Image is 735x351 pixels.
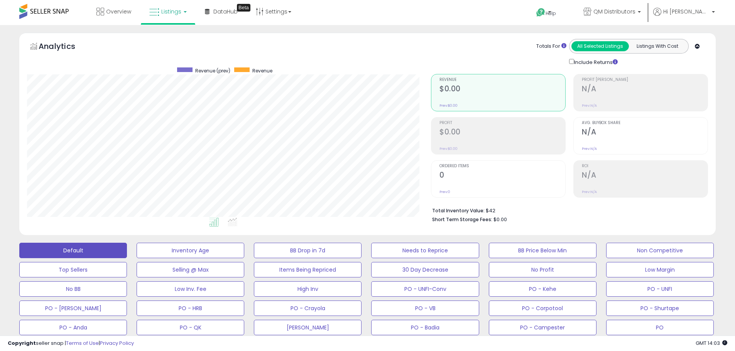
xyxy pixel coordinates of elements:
[39,41,90,54] h5: Analytics
[530,2,571,25] a: Help
[606,320,714,335] button: PO
[137,320,244,335] button: PO - QK
[593,8,635,15] span: QM Distributors
[432,207,485,214] b: Total Inventory Value:
[606,262,714,277] button: Low Margin
[19,243,127,258] button: Default
[137,281,244,297] button: Low Inv. Fee
[439,190,450,194] small: Prev: 0
[653,8,715,25] a: Hi [PERSON_NAME]
[66,339,99,347] a: Terms of Use
[439,146,458,151] small: Prev: $0.00
[19,281,127,297] button: No BB
[563,57,627,66] div: Include Returns
[254,301,362,316] button: PO - Crayola
[696,339,727,347] span: 2025-10-10 14:03 GMT
[195,67,230,74] span: Revenue (prev)
[19,320,127,335] button: PO - Anda
[254,320,362,335] button: [PERSON_NAME]
[237,4,250,12] div: Tooltip anchor
[252,67,272,74] span: Revenue
[582,164,708,168] span: ROI
[606,243,714,258] button: Non Competitive
[254,281,362,297] button: High Inv
[371,301,479,316] button: PO - VB
[439,128,565,138] h2: $0.00
[432,205,702,215] li: $42
[582,103,597,108] small: Prev: N/A
[8,339,36,347] strong: Copyright
[254,243,362,258] button: BB Drop in 7d
[582,190,597,194] small: Prev: N/A
[137,243,244,258] button: Inventory Age
[629,41,686,51] button: Listings With Cost
[663,8,710,15] span: Hi [PERSON_NAME]
[371,320,479,335] button: PO - Badia
[489,243,596,258] button: BB Price Below Min
[19,301,127,316] button: PO - [PERSON_NAME]
[371,262,479,277] button: 30 Day Decrease
[213,8,238,15] span: DataHub
[161,8,181,15] span: Listings
[489,301,596,316] button: PO - Corpotool
[489,281,596,297] button: PO - Kehe
[137,301,244,316] button: PO - HRB
[439,78,565,82] span: Revenue
[439,103,458,108] small: Prev: $0.00
[582,146,597,151] small: Prev: N/A
[439,171,565,181] h2: 0
[371,281,479,297] button: PO - UNFI-Conv
[100,339,134,347] a: Privacy Policy
[371,243,479,258] button: Needs to Reprice
[489,320,596,335] button: PO - Campester
[582,121,708,125] span: Avg. Buybox Share
[536,43,566,50] div: Totals For
[582,78,708,82] span: Profit [PERSON_NAME]
[582,171,708,181] h2: N/A
[546,10,556,17] span: Help
[571,41,629,51] button: All Selected Listings
[493,216,507,223] span: $0.00
[606,281,714,297] button: PO - UNFI
[536,8,546,17] i: Get Help
[8,340,134,347] div: seller snap | |
[582,84,708,95] h2: N/A
[489,262,596,277] button: No Profit
[106,8,131,15] span: Overview
[439,121,565,125] span: Profit
[19,262,127,277] button: Top Sellers
[137,262,244,277] button: Selling @ Max
[432,216,492,223] b: Short Term Storage Fees:
[439,84,565,95] h2: $0.00
[582,128,708,138] h2: N/A
[439,164,565,168] span: Ordered Items
[254,262,362,277] button: Items Being Repriced
[606,301,714,316] button: PO - Shurtape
